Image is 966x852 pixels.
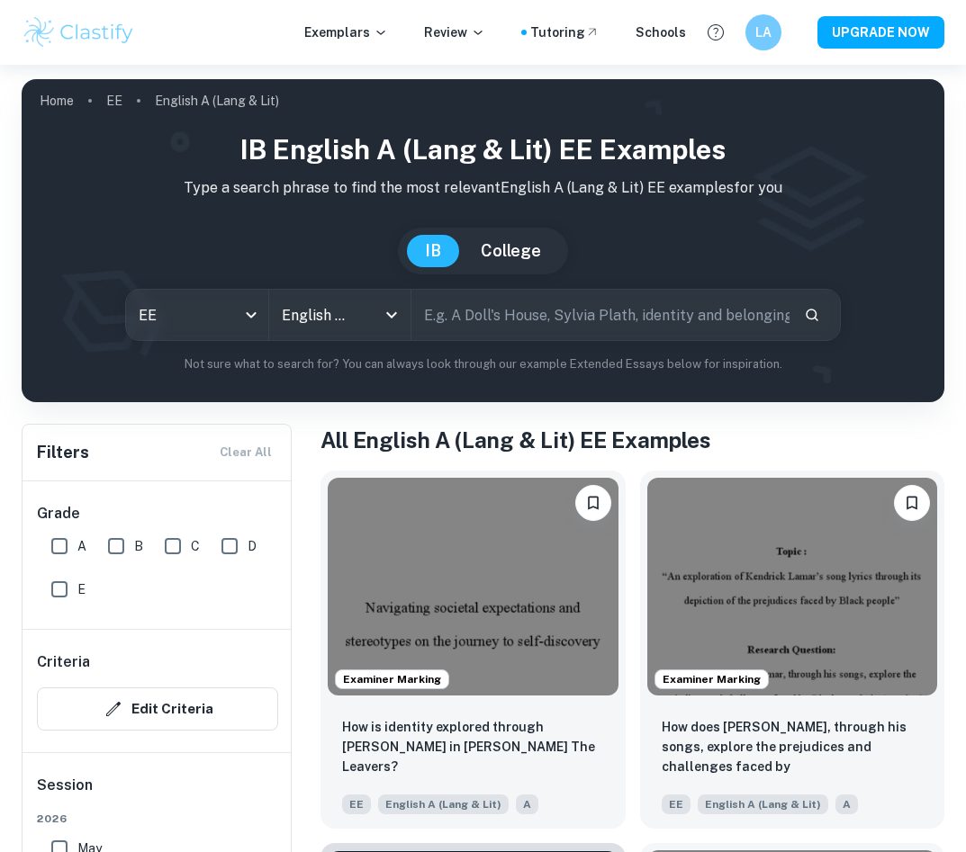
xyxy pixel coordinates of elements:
[797,300,827,330] button: Search
[37,775,278,811] h6: Session
[191,536,200,556] span: C
[40,88,74,113] a: Home
[320,424,944,456] h1: All English A (Lang & Lit) EE Examples
[37,651,90,673] h6: Criteria
[37,503,278,525] h6: Grade
[463,235,559,267] button: College
[835,794,858,814] span: A
[655,671,768,687] span: Examiner Marking
[77,536,86,556] span: A
[817,16,944,49] button: UPGRADE NOW
[530,22,600,42] a: Tutoring
[155,91,279,111] p: English A (Lang & Lit)
[342,717,604,776] p: How is identity explored through Deming Guo in Lisa Ko’s The Leavers?
[379,302,404,327] button: Open
[320,471,626,829] a: Examiner MarkingBookmarkHow is identity explored through Deming Guo in Lisa Ko’s The Leavers?EEEn...
[662,717,924,778] p: How does Kendrick Lamar, through his songs, explore the prejudices and challenges faced by Black ...
[745,14,781,50] button: LA
[22,14,136,50] img: Clastify logo
[248,536,257,556] span: D
[575,485,611,521] button: Bookmark
[304,22,388,42] p: Exemplars
[647,478,938,695] img: English A (Lang & Lit) EE example thumbnail: How does Kendrick Lamar, through his son
[134,536,143,556] span: B
[106,88,122,113] a: EE
[640,471,945,829] a: Examiner MarkingBookmarkHow does Kendrick Lamar, through his songs, explore the prejudices and ch...
[378,794,509,814] span: English A (Lang & Lit)
[126,290,267,340] div: EE
[328,478,618,695] img: English A (Lang & Lit) EE example thumbnail: How is identity explored through Deming
[754,22,774,42] h6: LA
[662,794,691,814] span: EE
[36,355,930,373] p: Not sure what to search for? You can always look through our example Extended Essays below for in...
[22,79,944,402] img: profile cover
[516,794,538,814] span: A
[636,22,686,42] a: Schools
[36,130,930,170] h1: IB English A (Lang & Lit) EE examples
[411,290,789,340] input: E.g. A Doll's House, Sylvia Plath, identity and belonging...
[407,235,459,267] button: IB
[37,440,89,465] h6: Filters
[37,811,278,827] span: 2026
[336,671,448,687] span: Examiner Marking
[36,177,930,199] p: Type a search phrase to find the most relevant English A (Lang & Lit) EE examples for you
[894,485,930,521] button: Bookmark
[77,579,86,599] span: E
[698,794,828,814] span: English A (Lang & Lit)
[37,687,278,731] button: Edit Criteria
[700,17,731,48] button: Help and Feedback
[424,22,485,42] p: Review
[342,794,371,814] span: EE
